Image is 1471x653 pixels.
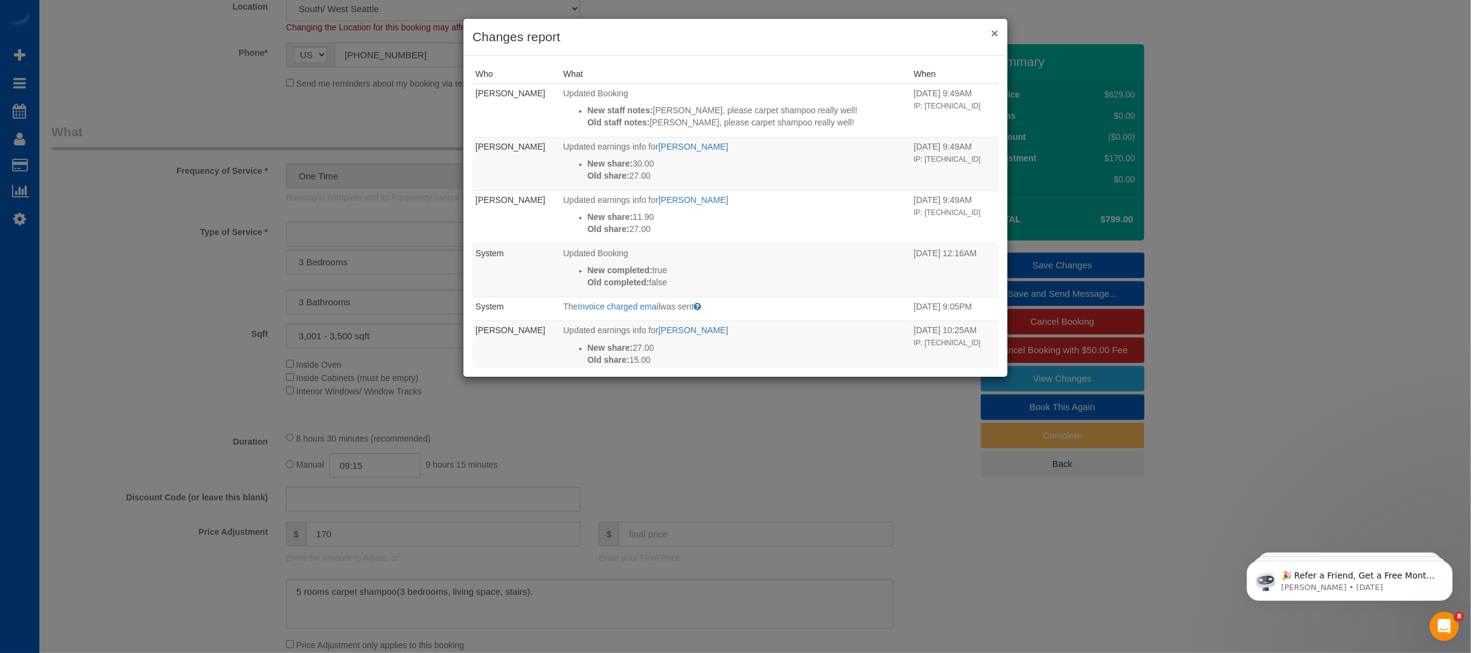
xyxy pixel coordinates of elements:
[560,321,911,374] td: What
[563,325,659,335] span: Updated earnings info for
[476,302,504,311] a: System
[588,355,629,365] strong: Old share:
[588,104,908,116] p: [PERSON_NAME], please carpet shampoo really well!
[911,297,998,321] td: When
[911,137,998,190] td: When
[588,159,633,168] strong: New share:
[914,208,980,217] small: IP: [TECHNICAL_ID]
[588,277,649,287] strong: Old completed:
[560,84,911,137] td: What
[588,223,908,235] p: 27.00
[1430,612,1459,641] iframe: Intercom live chat
[588,116,908,128] p: [PERSON_NAME], please carpet shampoo really well!
[588,211,908,223] p: 11.90
[588,170,908,182] p: 27.00
[473,321,560,374] td: Who
[563,302,578,311] span: The
[563,142,659,151] span: Updated earnings info for
[659,142,728,151] a: [PERSON_NAME]
[588,105,653,115] strong: New staff notes:
[578,302,660,311] a: Invoice charged email
[588,342,908,354] p: 27.00
[473,244,560,297] td: Who
[476,142,545,151] a: [PERSON_NAME]
[660,302,694,311] span: was sent
[911,84,998,137] td: When
[1455,612,1464,622] span: 8
[914,102,980,110] small: IP: [TECHNICAL_ID]
[588,171,629,181] strong: Old share:
[560,65,911,84] th: What
[476,195,545,205] a: [PERSON_NAME]
[588,343,633,353] strong: New share:
[588,264,908,276] p: true
[473,137,560,190] td: Who
[473,297,560,321] td: Who
[659,195,728,205] a: [PERSON_NAME]
[1229,535,1471,620] iframe: Intercom notifications message
[588,224,629,234] strong: Old share:
[911,244,998,297] td: When
[588,157,908,170] p: 30.00
[563,248,628,258] span: Updated Booking
[476,88,545,98] a: [PERSON_NAME]
[588,354,908,366] p: 15.00
[463,19,1008,377] sui-modal: Changes report
[563,88,628,98] span: Updated Booking
[473,28,998,46] h3: Changes report
[911,65,998,84] th: When
[914,155,980,164] small: IP: [TECHNICAL_ID]
[588,265,652,275] strong: New completed:
[588,118,650,127] strong: Old staff notes:
[476,248,504,258] a: System
[560,244,911,297] td: What
[473,84,560,137] td: Who
[911,190,998,244] td: When
[563,195,659,205] span: Updated earnings info for
[991,27,998,39] button: ×
[473,190,560,244] td: Who
[473,65,560,84] th: Who
[659,325,728,335] a: [PERSON_NAME]
[560,190,911,244] td: What
[588,212,633,222] strong: New share:
[476,325,545,335] a: [PERSON_NAME]
[588,276,908,288] p: false
[911,321,998,374] td: When
[560,297,911,321] td: What
[914,339,980,347] small: IP: [TECHNICAL_ID]
[560,137,911,190] td: What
